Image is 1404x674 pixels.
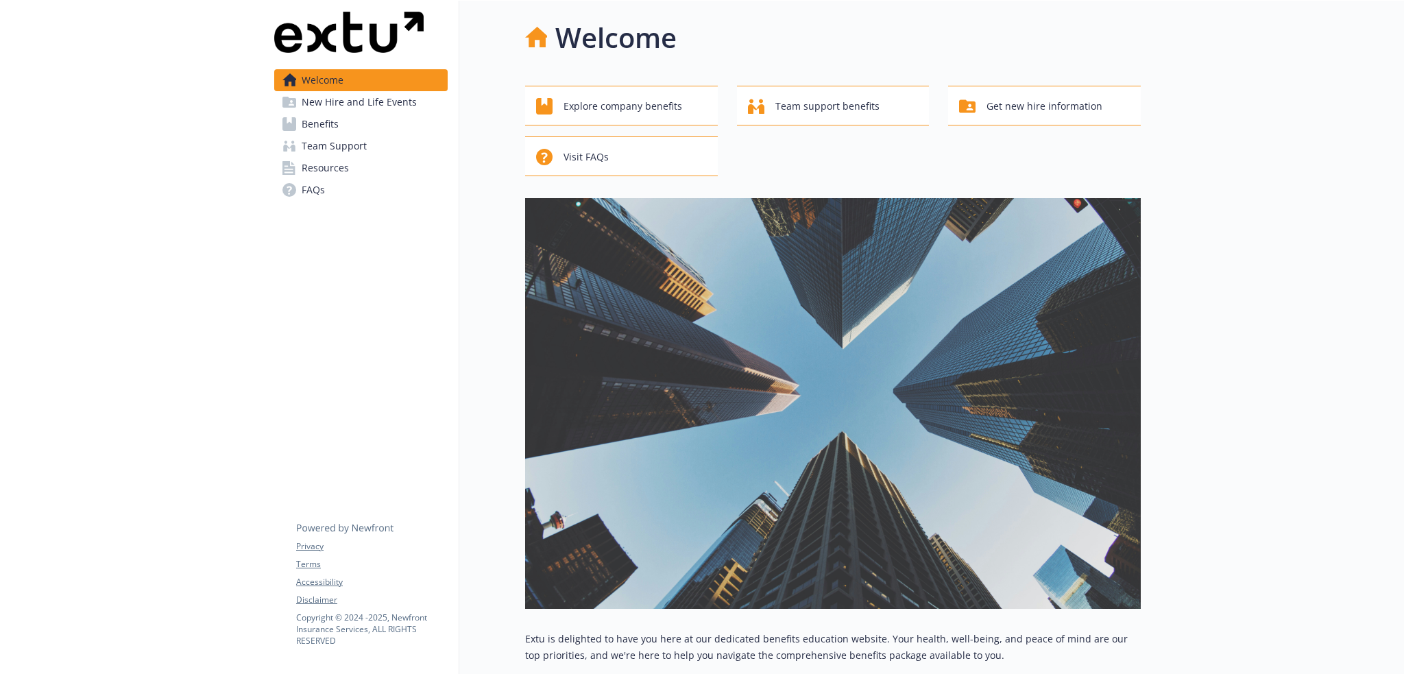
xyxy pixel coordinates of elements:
[525,198,1141,609] img: overview page banner
[302,179,325,201] span: FAQs
[296,576,447,588] a: Accessibility
[274,135,448,157] a: Team Support
[302,113,339,135] span: Benefits
[296,594,447,606] a: Disclaimer
[302,69,343,91] span: Welcome
[555,17,677,58] h1: Welcome
[302,157,349,179] span: Resources
[274,113,448,135] a: Benefits
[987,93,1102,119] span: Get new hire information
[274,157,448,179] a: Resources
[296,558,447,570] a: Terms
[274,69,448,91] a: Welcome
[564,144,609,170] span: Visit FAQs
[564,93,682,119] span: Explore company benefits
[302,91,417,113] span: New Hire and Life Events
[775,93,880,119] span: Team support benefits
[296,540,447,553] a: Privacy
[296,612,447,647] p: Copyright © 2024 - 2025 , Newfront Insurance Services, ALL RIGHTS RESERVED
[948,86,1141,125] button: Get new hire information
[525,631,1141,664] p: Extu is delighted to have you here at our dedicated benefits education website. Your health, well...
[525,136,718,176] button: Visit FAQs
[302,135,367,157] span: Team Support
[525,86,718,125] button: Explore company benefits
[737,86,930,125] button: Team support benefits
[274,179,448,201] a: FAQs
[274,91,448,113] a: New Hire and Life Events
